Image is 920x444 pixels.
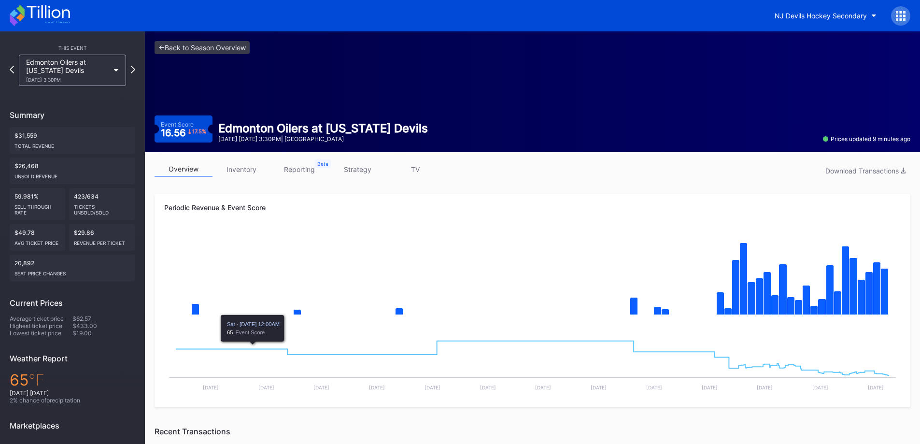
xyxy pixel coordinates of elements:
[26,77,109,83] div: [DATE] 3:30PM
[535,385,551,390] text: [DATE]
[164,325,901,398] svg: Chart title
[10,315,72,322] div: Average ticket price
[72,315,135,322] div: $62.57
[812,385,828,390] text: [DATE]
[14,139,130,149] div: Total Revenue
[10,188,65,220] div: 59.981%
[203,385,219,390] text: [DATE]
[10,255,135,281] div: 20,892
[155,427,910,436] div: Recent Transactions
[28,371,44,389] span: ℉
[10,389,135,397] div: [DATE] [DATE]
[425,385,440,390] text: [DATE]
[26,58,109,83] div: Edmonton Oilers at [US_STATE] Devils
[591,385,607,390] text: [DATE]
[868,385,884,390] text: [DATE]
[10,329,72,337] div: Lowest ticket price
[192,129,206,134] div: 17.5 %
[164,229,901,325] svg: Chart title
[823,135,910,143] div: Prices updated 9 minutes ago
[10,127,135,154] div: $31,559
[10,110,135,120] div: Summary
[369,385,385,390] text: [DATE]
[74,200,130,215] div: Tickets Unsold/Sold
[72,322,135,329] div: $433.00
[270,162,328,177] a: reporting
[10,224,65,251] div: $49.78
[821,164,910,177] button: Download Transactions
[10,371,135,389] div: 65
[10,421,135,430] div: Marketplaces
[14,170,130,179] div: Unsold Revenue
[10,397,135,404] div: 2 % chance of precipitation
[74,236,130,246] div: Revenue per ticket
[69,188,135,220] div: 423/634
[212,162,270,177] a: inventory
[702,385,718,390] text: [DATE]
[72,329,135,337] div: $19.00
[10,298,135,308] div: Current Prices
[646,385,662,390] text: [DATE]
[218,135,428,143] div: [DATE] [DATE] 3:30PM | [GEOGRAPHIC_DATA]
[825,167,906,175] div: Download Transactions
[313,385,329,390] text: [DATE]
[155,41,250,54] a: <-Back to Season Overview
[69,224,135,251] div: $29.86
[161,121,194,128] div: Event Score
[161,128,207,138] div: 16.56
[767,7,884,25] button: NJ Devils Hockey Secondary
[14,236,60,246] div: Avg ticket price
[164,203,901,212] div: Periodic Revenue & Event Score
[775,12,867,20] div: NJ Devils Hockey Secondary
[10,158,135,184] div: $26,468
[386,162,444,177] a: TV
[10,322,72,329] div: Highest ticket price
[14,200,60,215] div: Sell Through Rate
[218,121,428,135] div: Edmonton Oilers at [US_STATE] Devils
[258,385,274,390] text: [DATE]
[328,162,386,177] a: strategy
[10,45,135,51] div: This Event
[480,385,496,390] text: [DATE]
[155,162,212,177] a: overview
[10,354,135,363] div: Weather Report
[14,267,130,276] div: seat price changes
[757,385,773,390] text: [DATE]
